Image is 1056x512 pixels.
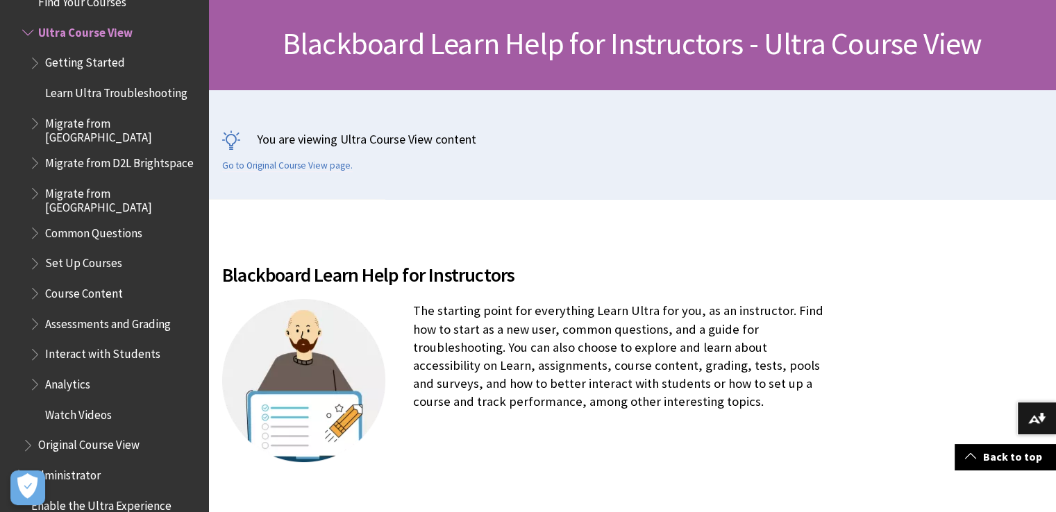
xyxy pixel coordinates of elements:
[283,24,982,62] span: Blackboard Learn Help for Instructors - Ultra Course View
[45,221,142,240] span: Common Questions
[45,343,160,361] span: Interact with Students
[222,130,1042,148] p: You are viewing Ultra Course View content
[955,444,1056,470] a: Back to top
[222,260,837,289] span: Blackboard Learn Help for Instructors
[38,21,133,40] span: Ultra Course View
[31,463,101,482] span: Administrator
[222,302,837,411] p: The starting point for everything Learn Ultra for you, as an instructor. Find how to start as a n...
[222,160,353,172] a: Go to Original Course View page.
[45,81,187,100] span: Learn Ultra Troubleshooting
[45,112,199,144] span: Migrate from [GEOGRAPHIC_DATA]
[38,434,140,452] span: Original Course View
[45,51,125,70] span: Getting Started
[45,151,194,170] span: Migrate from D2L Brightspace
[45,312,171,331] span: Assessments and Grading
[45,182,199,214] span: Migrate from [GEOGRAPHIC_DATA]
[10,470,45,505] button: Open Preferences
[45,403,112,422] span: Watch Videos
[222,299,385,462] img: A teacher with a board and a successful track up represented by a pencil with stars
[45,252,122,271] span: Set Up Courses
[45,282,123,300] span: Course Content
[45,373,90,391] span: Analytics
